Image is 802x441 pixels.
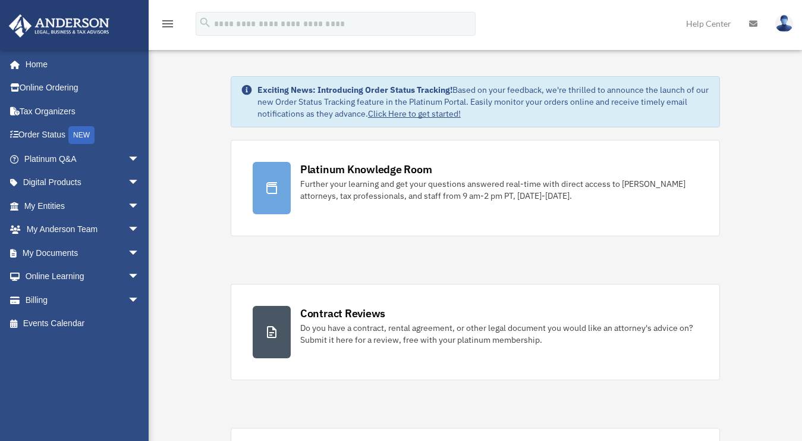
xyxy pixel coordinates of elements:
[8,265,158,289] a: Online Learningarrow_drop_down
[68,126,95,144] div: NEW
[128,218,152,242] span: arrow_drop_down
[775,15,793,32] img: User Pic
[231,140,720,236] a: Platinum Knowledge Room Further your learning and get your questions answered real-time with dire...
[257,85,452,95] strong: Exciting News: Introducing Order Status Tracking!
[8,312,158,336] a: Events Calendar
[8,194,158,218] a: My Entitiesarrow_drop_down
[300,162,432,177] div: Platinum Knowledge Room
[300,178,698,202] div: Further your learning and get your questions answered real-time with direct access to [PERSON_NAM...
[8,288,158,312] a: Billingarrow_drop_down
[161,21,175,31] a: menu
[128,288,152,312] span: arrow_drop_down
[300,306,385,321] div: Contract Reviews
[128,265,152,289] span: arrow_drop_down
[8,76,158,100] a: Online Ordering
[5,14,113,37] img: Anderson Advisors Platinum Portal
[8,241,158,265] a: My Documentsarrow_drop_down
[8,52,152,76] a: Home
[161,17,175,31] i: menu
[8,99,158,123] a: Tax Organizers
[8,218,158,242] a: My Anderson Teamarrow_drop_down
[128,147,152,171] span: arrow_drop_down
[128,241,152,265] span: arrow_drop_down
[231,284,720,380] a: Contract Reviews Do you have a contract, rental agreement, or other legal document you would like...
[199,16,212,29] i: search
[128,171,152,195] span: arrow_drop_down
[8,171,158,195] a: Digital Productsarrow_drop_down
[128,194,152,218] span: arrow_drop_down
[300,322,698,346] div: Do you have a contract, rental agreement, or other legal document you would like an attorney's ad...
[8,123,158,148] a: Order StatusNEW
[257,84,710,120] div: Based on your feedback, we're thrilled to announce the launch of our new Order Status Tracking fe...
[368,108,461,119] a: Click Here to get started!
[8,147,158,171] a: Platinum Q&Aarrow_drop_down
